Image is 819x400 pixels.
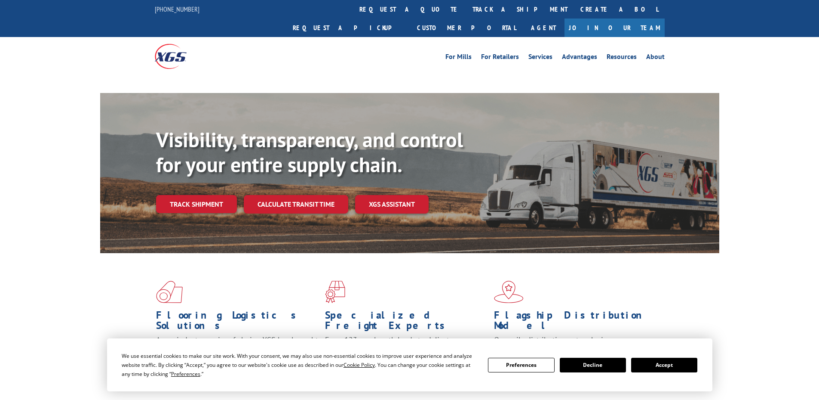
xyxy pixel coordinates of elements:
[488,358,554,372] button: Preferences
[560,358,626,372] button: Decline
[481,53,519,63] a: For Retailers
[156,126,463,178] b: Visibility, transparency, and control for your entire supply chain.
[156,195,237,213] a: Track shipment
[646,53,665,63] a: About
[325,310,488,335] h1: Specialized Freight Experts
[156,281,183,303] img: xgs-icon-total-supply-chain-intelligence-red
[564,19,665,37] a: Join Our Team
[286,19,411,37] a: Request a pickup
[522,19,564,37] a: Agent
[156,310,319,335] h1: Flooring Logistics Solutions
[494,335,652,355] span: Our agile distribution network gives you nationwide inventory management on demand.
[562,53,597,63] a: Advantages
[156,335,318,366] span: As an industry carrier of choice, XGS has brought innovation and dedication to flooring logistics...
[494,310,656,335] h1: Flagship Distribution Model
[244,195,348,214] a: Calculate transit time
[107,338,712,391] div: Cookie Consent Prompt
[631,358,697,372] button: Accept
[325,335,488,373] p: From 123 overlength loads to delicate cargo, our experienced staff knows the best way to move you...
[325,281,345,303] img: xgs-icon-focused-on-flooring-red
[528,53,552,63] a: Services
[155,5,199,13] a: [PHONE_NUMBER]
[355,195,429,214] a: XGS ASSISTANT
[122,351,478,378] div: We use essential cookies to make our site work. With your consent, we may also use non-essential ...
[411,19,522,37] a: Customer Portal
[445,53,472,63] a: For Mills
[344,361,375,369] span: Cookie Policy
[607,53,637,63] a: Resources
[494,281,524,303] img: xgs-icon-flagship-distribution-model-red
[171,370,200,378] span: Preferences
